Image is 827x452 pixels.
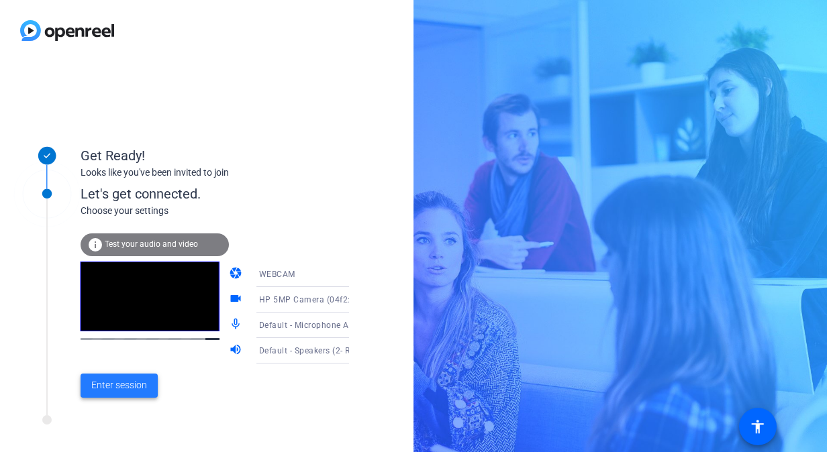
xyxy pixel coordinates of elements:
mat-icon: volume_up [229,343,245,359]
mat-icon: videocam [229,292,245,308]
div: Looks like you've been invited to join [81,166,349,180]
div: Choose your settings [81,204,377,218]
span: Enter session [91,378,147,392]
span: Default - Microphone Array (2- Intel® Smart Sound Technology for Digital Microphones) [259,319,602,330]
mat-icon: mic_none [229,317,245,333]
span: Default - Speakers (2- Realtek(R) Audio) [259,345,413,355]
span: WEBCAM [259,270,295,279]
mat-icon: info [87,237,103,253]
div: Let's get connected. [81,184,377,204]
mat-icon: camera [229,266,245,282]
button: Enter session [81,374,158,398]
span: HP 5MP Camera (04f2:b7a8) [259,294,374,304]
span: Test your audio and video [105,239,198,249]
mat-icon: accessibility [750,418,766,435]
div: Get Ready! [81,146,349,166]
